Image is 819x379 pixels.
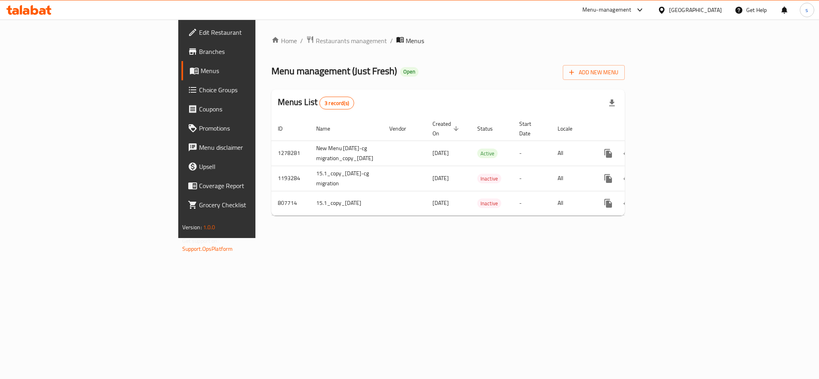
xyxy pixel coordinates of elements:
[513,141,551,166] td: -
[519,119,542,138] span: Start Date
[400,68,418,75] span: Open
[669,6,722,14] div: [GEOGRAPHIC_DATA]
[181,23,315,42] a: Edit Restaurant
[558,124,583,133] span: Locale
[199,143,309,152] span: Menu disclaimer
[599,169,618,188] button: more
[618,169,637,188] button: Change Status
[181,195,315,214] a: Grocery Checklist
[181,80,315,99] a: Choice Groups
[271,36,625,46] nav: breadcrumb
[181,42,315,61] a: Branches
[181,99,315,119] a: Coupons
[551,166,592,191] td: All
[432,198,449,208] span: [DATE]
[310,141,383,166] td: New Menu [DATE]-cg migration_copy_[DATE]
[805,6,808,14] span: s
[182,222,202,232] span: Version:
[551,191,592,215] td: All
[477,174,501,183] span: Inactive
[432,173,449,183] span: [DATE]
[432,148,449,158] span: [DATE]
[199,104,309,114] span: Coupons
[563,65,625,80] button: Add New Menu
[582,5,632,15] div: Menu-management
[199,123,309,133] span: Promotions
[310,191,383,215] td: 15.1_copy_[DATE]
[181,176,315,195] a: Coverage Report
[182,236,219,246] span: Get support on:
[271,62,397,80] span: Menu management ( Just Fresh )
[406,36,424,46] span: Menus
[320,99,354,107] span: 3 record(s)
[181,138,315,157] a: Menu disclaimer
[203,222,215,232] span: 1.0.0
[599,194,618,213] button: more
[599,144,618,163] button: more
[551,141,592,166] td: All
[618,144,637,163] button: Change Status
[316,36,387,46] span: Restaurants management
[199,28,309,37] span: Edit Restaurant
[319,97,354,109] div: Total records count
[569,67,618,77] span: Add New Menu
[310,166,383,191] td: 15.1_copy_[DATE]-cg migration
[199,181,309,190] span: Coverage Report
[199,162,309,171] span: Upsell
[181,157,315,176] a: Upsell
[477,199,501,208] span: Inactive
[316,124,341,133] span: Name
[199,85,309,95] span: Choice Groups
[618,194,637,213] button: Change Status
[199,200,309,210] span: Grocery Checklist
[477,124,503,133] span: Status
[199,47,309,56] span: Branches
[389,124,416,133] span: Vendor
[278,124,293,133] span: ID
[477,149,498,158] span: Active
[400,67,418,77] div: Open
[278,96,354,109] h2: Menus List
[602,93,622,113] div: Export file
[182,244,233,254] a: Support.OpsPlatform
[513,191,551,215] td: -
[271,117,682,216] table: enhanced table
[201,66,309,75] span: Menus
[181,119,315,138] a: Promotions
[181,61,315,80] a: Menus
[513,166,551,191] td: -
[432,119,461,138] span: Created On
[592,117,682,141] th: Actions
[306,36,387,46] a: Restaurants management
[390,36,393,46] li: /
